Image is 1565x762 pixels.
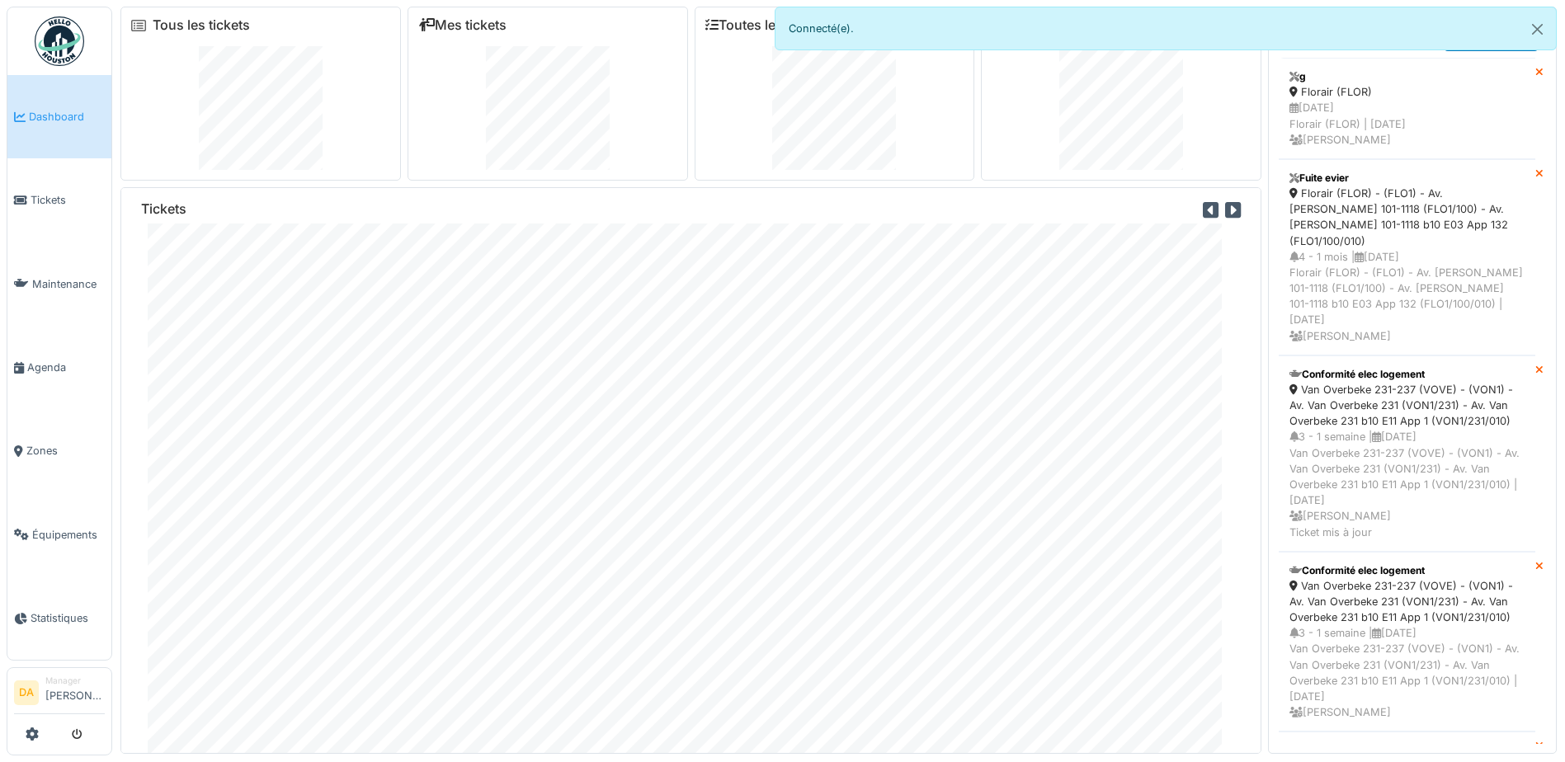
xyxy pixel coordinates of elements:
[7,409,111,492] a: Zones
[14,675,105,714] a: DA Manager[PERSON_NAME]
[1289,382,1525,430] div: Van Overbeke 231-237 (VOVE) - (VON1) - Av. Van Overbeke 231 (VON1/231) - Av. Van Overbeke 231 b10...
[31,610,105,626] span: Statistiques
[1289,100,1525,148] div: [DATE] Florair (FLOR) | [DATE] [PERSON_NAME]
[32,276,105,292] span: Maintenance
[1289,69,1525,84] div: g
[418,17,507,33] a: Mes tickets
[1289,249,1525,344] div: 4 - 1 mois | [DATE] Florair (FLOR) - (FLO1) - Av. [PERSON_NAME] 101-1118 (FLO1/100) - Av. [PERSON...
[141,201,186,217] h6: Tickets
[32,527,105,543] span: Équipements
[1279,355,1535,552] a: Conformité elec logement Van Overbeke 231-237 (VOVE) - (VON1) - Av. Van Overbeke 231 (VON1/231) -...
[7,326,111,409] a: Agenda
[45,675,105,710] li: [PERSON_NAME]
[1289,171,1525,186] div: Fuite evier
[7,75,111,158] a: Dashboard
[705,17,828,33] a: Toutes les tâches
[45,675,105,687] div: Manager
[14,680,39,705] li: DA
[1279,159,1535,355] a: Fuite evier Florair (FLOR) - (FLO1) - Av. [PERSON_NAME] 101-1118 (FLO1/100) - Av. [PERSON_NAME] 1...
[7,493,111,576] a: Équipements
[1279,552,1535,732] a: Conformité elec logement Van Overbeke 231-237 (VOVE) - (VON1) - Av. Van Overbeke 231 (VON1/231) -...
[1289,563,1525,578] div: Conformité elec logement
[1289,578,1525,626] div: Van Overbeke 231-237 (VOVE) - (VON1) - Av. Van Overbeke 231 (VON1/231) - Av. Van Overbeke 231 b10...
[1519,7,1556,51] button: Close
[29,109,105,125] span: Dashboard
[153,17,250,33] a: Tous les tickets
[7,576,111,660] a: Statistiques
[27,360,105,375] span: Agenda
[31,192,105,208] span: Tickets
[35,16,84,66] img: Badge_color-CXgf-gQk.svg
[1279,58,1535,159] a: g Florair (FLOR) [DATE]Florair (FLOR) | [DATE] [PERSON_NAME]
[775,7,1558,50] div: Connecté(e).
[1289,429,1525,539] div: 3 - 1 semaine | [DATE] Van Overbeke 231-237 (VOVE) - (VON1) - Av. Van Overbeke 231 (VON1/231) - A...
[26,443,105,459] span: Zones
[1289,625,1525,720] div: 3 - 1 semaine | [DATE] Van Overbeke 231-237 (VOVE) - (VON1) - Av. Van Overbeke 231 (VON1/231) - A...
[7,242,111,326] a: Maintenance
[1289,743,1525,758] div: Problème
[7,158,111,242] a: Tickets
[1289,367,1525,382] div: Conformité elec logement
[1289,186,1525,249] div: Florair (FLOR) - (FLO1) - Av. [PERSON_NAME] 101-1118 (FLO1/100) - Av. [PERSON_NAME] 101-1118 b10 ...
[1289,84,1525,100] div: Florair (FLOR)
